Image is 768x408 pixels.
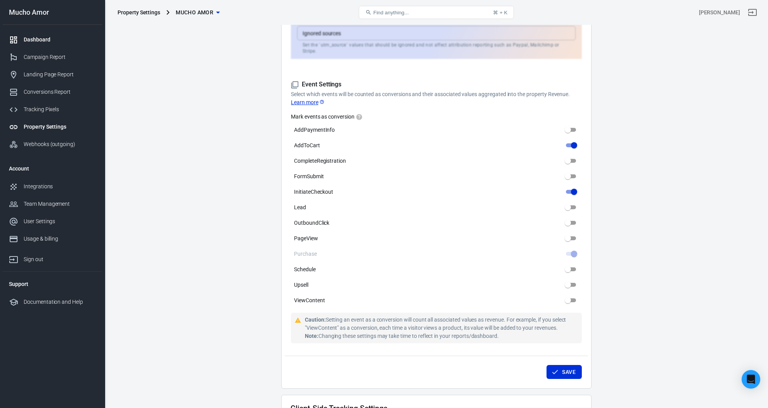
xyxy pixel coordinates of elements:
[24,217,96,226] div: User Settings
[3,48,102,66] a: Campaign Report
[173,5,223,20] button: Mucho Amor
[3,83,102,101] a: Conversions Report
[294,250,317,258] span: Purchase
[24,255,96,263] div: Sign out
[291,81,582,89] h5: Event Settings
[24,235,96,243] div: Usage & billing
[24,71,96,79] div: Landing Page Report
[294,141,320,150] span: AddToCart
[294,219,329,227] span: OutboundClick
[24,88,96,96] div: Conversions Report
[3,178,102,195] a: Integrations
[3,118,102,136] a: Property Settings
[3,159,102,178] li: Account
[3,275,102,293] li: Support
[359,6,514,19] button: Find anything...⌘ + K
[305,316,579,340] div: Setting an event as a conversion will count all associated values as revenue. For example, if you...
[305,333,318,339] strong: Note:
[3,101,102,118] a: Tracking Pixels
[118,9,160,16] div: Property Settings
[294,234,318,243] span: PageView
[294,296,325,305] span: ViewContent
[24,105,96,114] div: Tracking Pixels
[3,9,102,16] div: Mucho Amor
[305,317,326,323] strong: Caution:
[24,298,96,306] div: Documentation and Help
[3,66,102,83] a: Landing Page Report
[356,114,363,121] svg: Enable toggles for events you want to track as conversions, such as purchases. These are key acti...
[742,370,760,389] div: Open Intercom Messenger
[24,36,96,44] div: Dashboard
[24,182,96,191] div: Integrations
[3,195,102,213] a: Team Management
[291,98,325,107] a: Learn more
[294,157,346,165] span: CompleteRegistration
[547,365,582,379] button: Save
[493,10,507,15] div: ⌘ + K
[24,200,96,208] div: Team Management
[3,248,102,268] a: Sign out
[3,31,102,48] a: Dashboard
[3,213,102,230] a: User Settings
[3,230,102,248] a: Usage & billing
[294,265,316,274] span: Schedule
[24,53,96,61] div: Campaign Report
[743,3,762,22] a: Sign out
[699,9,740,17] div: Account id: yzmGGMyF
[294,281,308,289] span: Upsell
[24,123,96,131] div: Property Settings
[176,8,213,17] span: Mucho Amor
[291,90,582,107] p: Select which events will be counted as conversions and their associated values aggregated into th...
[3,136,102,153] a: Webhooks (outgoing)
[373,10,408,15] span: Find anything...
[294,172,324,181] span: FormSubmit
[294,126,335,134] span: AddPaymentInfo
[294,188,333,196] span: InitiateCheckout
[294,203,306,212] span: Lead
[24,140,96,148] div: Webhooks (outgoing)
[291,113,582,121] label: Mark events as conversion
